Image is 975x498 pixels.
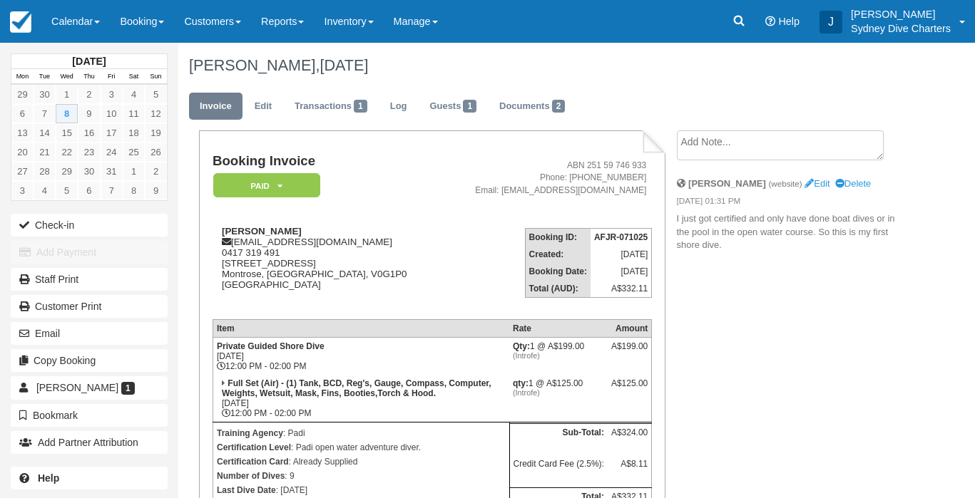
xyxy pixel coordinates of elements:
[222,378,491,398] strong: Full Set (Air) - (1) Tank, BCD, Reg's, Gauge, Compass, Computer, Weights, Wetsuit, Mask, Fins, Bo...
[591,263,652,280] td: [DATE]
[820,11,842,33] div: J
[11,214,168,237] button: Check-in
[145,123,167,142] a: 19
[78,142,100,162] a: 23
[513,388,604,397] em: (Introfe)
[34,69,56,85] th: Tue
[217,485,276,495] strong: Last Dive Date
[11,123,34,142] a: 13
[591,280,652,298] td: A$332.11
[222,226,302,237] strong: [PERSON_NAME]
[11,467,168,489] a: Help
[217,341,325,351] strong: Private Guided Shore Dive
[213,173,320,198] em: Paid
[189,93,243,120] a: Invoice
[591,246,652,263] td: [DATE]
[101,104,123,123] a: 10
[123,142,145,162] a: 25
[121,382,135,395] span: 1
[38,472,59,484] b: Help
[677,212,899,252] p: I just got certified and only have done boat dives or in the pool in the open water course. So th...
[778,16,800,27] span: Help
[805,178,829,189] a: Edit
[765,16,775,26] i: Help
[217,426,506,440] p: : Padi
[677,195,899,211] em: [DATE] 01:31 PM
[56,85,78,104] a: 1
[101,142,123,162] a: 24
[11,295,168,318] a: Customer Print
[78,162,100,181] a: 30
[34,162,56,181] a: 28
[101,85,123,104] a: 3
[123,181,145,200] a: 8
[145,142,167,162] a: 26
[611,341,648,363] div: A$199.00
[78,85,100,104] a: 2
[513,378,529,388] strong: qty
[513,351,604,360] em: (Introfe)
[608,423,652,455] td: A$324.00
[72,56,106,67] strong: [DATE]
[34,142,56,162] a: 21
[320,56,368,74] span: [DATE]
[11,431,168,454] button: Add Partner Attribution
[213,375,509,422] td: [DATE] 12:00 PM - 02:00 PM
[78,69,100,85] th: Thu
[78,123,100,142] a: 16
[217,469,506,483] p: : 9
[34,123,56,142] a: 14
[217,442,291,452] strong: Certification Level
[213,154,439,169] h1: Booking Invoice
[78,104,100,123] a: 9
[11,376,168,399] a: [PERSON_NAME] 1
[145,85,167,104] a: 5
[101,123,123,142] a: 17
[608,320,652,338] th: Amount
[11,69,34,85] th: Mon
[11,404,168,427] button: Bookmark
[688,178,766,189] strong: [PERSON_NAME]
[11,85,34,104] a: 29
[11,104,34,123] a: 6
[213,226,439,308] div: [EMAIL_ADDRESS][DOMAIN_NAME] 0417 319 491 [STREET_ADDRESS] Montrose, [GEOGRAPHIC_DATA], V0G1P0 [G...
[11,268,168,291] a: Staff Print
[509,338,608,375] td: 1 @ A$199.00
[34,181,56,200] a: 4
[445,160,647,196] address: ABN 251 59 746 933 Phone: [PHONE_NUMBER] Email: [EMAIL_ADDRESS][DOMAIN_NAME]
[101,162,123,181] a: 31
[11,162,34,181] a: 27
[525,246,591,263] th: Created:
[123,162,145,181] a: 1
[284,93,378,120] a: Transactions1
[217,428,283,438] strong: Training Agency
[56,123,78,142] a: 15
[513,341,530,351] strong: Qty
[489,93,576,120] a: Documents2
[768,179,802,188] small: (website)
[10,11,31,33] img: checkfront-main-nav-mini-logo.png
[851,21,951,36] p: Sydney Dive Charters
[552,100,566,113] span: 2
[217,471,285,481] strong: Number of Dives
[34,85,56,104] a: 30
[123,85,145,104] a: 4
[509,455,608,487] td: Credit Card Fee (2.5%):
[34,104,56,123] a: 7
[56,69,78,85] th: Wed
[611,378,648,400] div: A$125.00
[145,162,167,181] a: 2
[189,57,899,74] h1: [PERSON_NAME],
[11,142,34,162] a: 20
[101,69,123,85] th: Fri
[11,322,168,345] button: Email
[213,172,315,199] a: Paid
[123,104,145,123] a: 11
[56,162,78,181] a: 29
[101,181,123,200] a: 7
[244,93,282,120] a: Edit
[354,100,367,113] span: 1
[145,69,167,85] th: Sun
[11,241,168,264] button: Add Payment
[217,440,506,455] p: : Padi open water adventure diver.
